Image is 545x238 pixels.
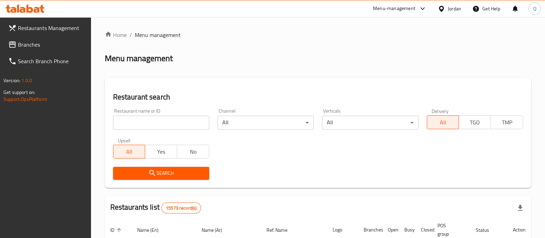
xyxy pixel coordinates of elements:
span: Version: [3,76,20,85]
div: Export file [512,200,528,216]
button: TGO [458,115,491,129]
h2: Menu management [105,53,173,64]
span: Get support on: [3,88,35,97]
span: All [430,117,456,127]
span: Ref. Name [266,226,296,234]
li: / [130,31,132,39]
nav: breadcrumb [105,31,531,39]
div: All [218,116,314,130]
button: All [113,145,145,159]
label: Upsell [118,138,131,143]
span: Name (En) [137,226,168,234]
span: Name (Ar) [202,226,231,234]
a: Branches [3,36,91,53]
a: Search Branch Phone [3,53,91,69]
label: Delivery [432,108,449,113]
span: Search [119,169,204,178]
a: Support.OpsPlatform [3,95,47,104]
span: ID [110,226,123,234]
span: Yes [148,147,174,157]
span: 15573 record(s) [162,205,201,211]
a: Home [105,31,127,39]
span: All [116,147,143,157]
span: Menu management [135,31,181,39]
h2: Restaurant search [113,92,523,102]
h2: Restaurants list [110,202,201,213]
span: TGO [462,117,488,127]
span: Status [476,226,498,234]
div: All [322,116,418,130]
a: Restaurants Management [3,20,91,36]
button: No [177,145,209,159]
span: No [180,147,206,157]
div: Total records count [161,202,201,213]
div: Jordan [448,5,461,12]
span: TMP [494,117,520,127]
span: Q [533,5,536,12]
div: Menu-management [373,4,415,13]
button: Search [113,167,209,180]
input: Search for restaurant name or ID.. [113,116,209,130]
span: 1.0.0 [21,76,32,85]
button: TMP [491,115,523,129]
span: Search Branch Phone [18,57,85,65]
span: Branches [18,40,85,49]
button: All [427,115,459,129]
span: POS group [437,221,462,238]
button: Yes [145,145,177,159]
span: Restaurants Management [18,24,85,32]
